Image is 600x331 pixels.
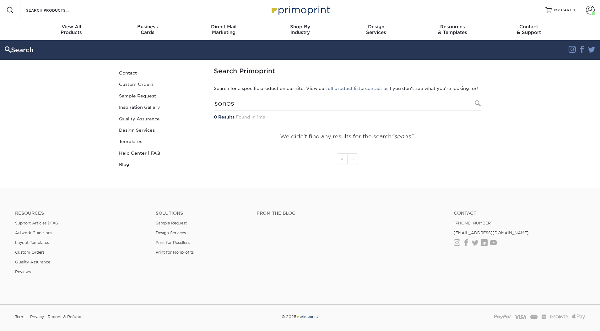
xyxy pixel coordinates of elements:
[116,113,201,124] a: Quality Assurance
[33,20,110,40] a: View AllProducts
[491,24,567,35] div: & Support
[48,312,81,322] a: Reprint & Refund
[269,3,332,17] img: Primoprint
[15,250,45,255] a: Custom Orders
[156,211,247,216] h4: Solutions
[156,250,194,255] a: Print for Nonprofits
[30,312,44,322] a: Privacy
[186,20,262,40] a: Direct MailMarketing
[15,260,50,264] a: Quality Assurance
[414,24,491,30] span: Resources
[214,114,235,119] strong: 0 Results
[15,211,146,216] h4: Resources
[257,211,437,216] h4: From the Blog
[156,230,186,235] a: Design Services
[491,20,567,40] a: Contact& Support
[109,24,186,30] span: Business
[262,24,338,35] div: Industry
[203,312,397,322] div: © 2025
[392,133,413,140] em: "sonos"
[15,240,49,245] a: Layout Templates
[116,90,201,102] a: Sample Request
[33,24,110,30] span: View All
[116,136,201,147] a: Templates
[414,24,491,35] div: & Templates
[116,159,201,170] a: Blog
[338,24,414,35] div: Services
[573,8,575,12] span: 1
[116,67,201,79] a: Contact
[156,221,187,225] a: Sample Request
[156,240,190,245] a: Print for Resellers
[214,85,481,91] p: Search for a specific product on our site. View our or if you don't see what you're looking for!
[109,24,186,35] div: Cards
[338,20,414,40] a: DesignServices
[15,269,31,274] a: Reviews
[186,24,262,30] span: Direct Mail
[33,24,110,35] div: Products
[15,230,52,235] a: Artwork Guidelines
[186,24,262,35] div: Marketing
[262,20,338,40] a: Shop ByIndustry
[116,102,201,113] a: Inspiration Gallery
[116,147,201,159] a: Help Center | FAQ
[414,20,491,40] a: Resources& Templates
[116,79,201,90] a: Custom Orders
[214,133,481,141] p: We didn't find any results for the search .
[109,20,186,40] a: BusinessCards
[554,8,572,13] span: MY CART
[338,24,414,30] span: Design
[262,24,338,30] span: Shop By
[214,97,481,111] input: Search Products...
[116,124,201,136] a: Design Services
[15,221,59,225] a: Support Articles | FAQ
[326,86,360,91] a: full product list
[296,314,318,319] img: Primoprint
[454,221,493,225] a: [PHONE_NUMBER]
[454,230,529,235] a: [EMAIL_ADDRESS][DOMAIN_NAME]
[25,6,87,14] input: SEARCH PRODUCTS.....
[236,114,265,119] span: Found in 1ms
[365,86,388,91] a: contact us
[491,24,567,30] span: Contact
[15,312,26,322] a: Terms
[454,211,585,216] a: Contact
[214,67,481,75] h1: Search Primoprint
